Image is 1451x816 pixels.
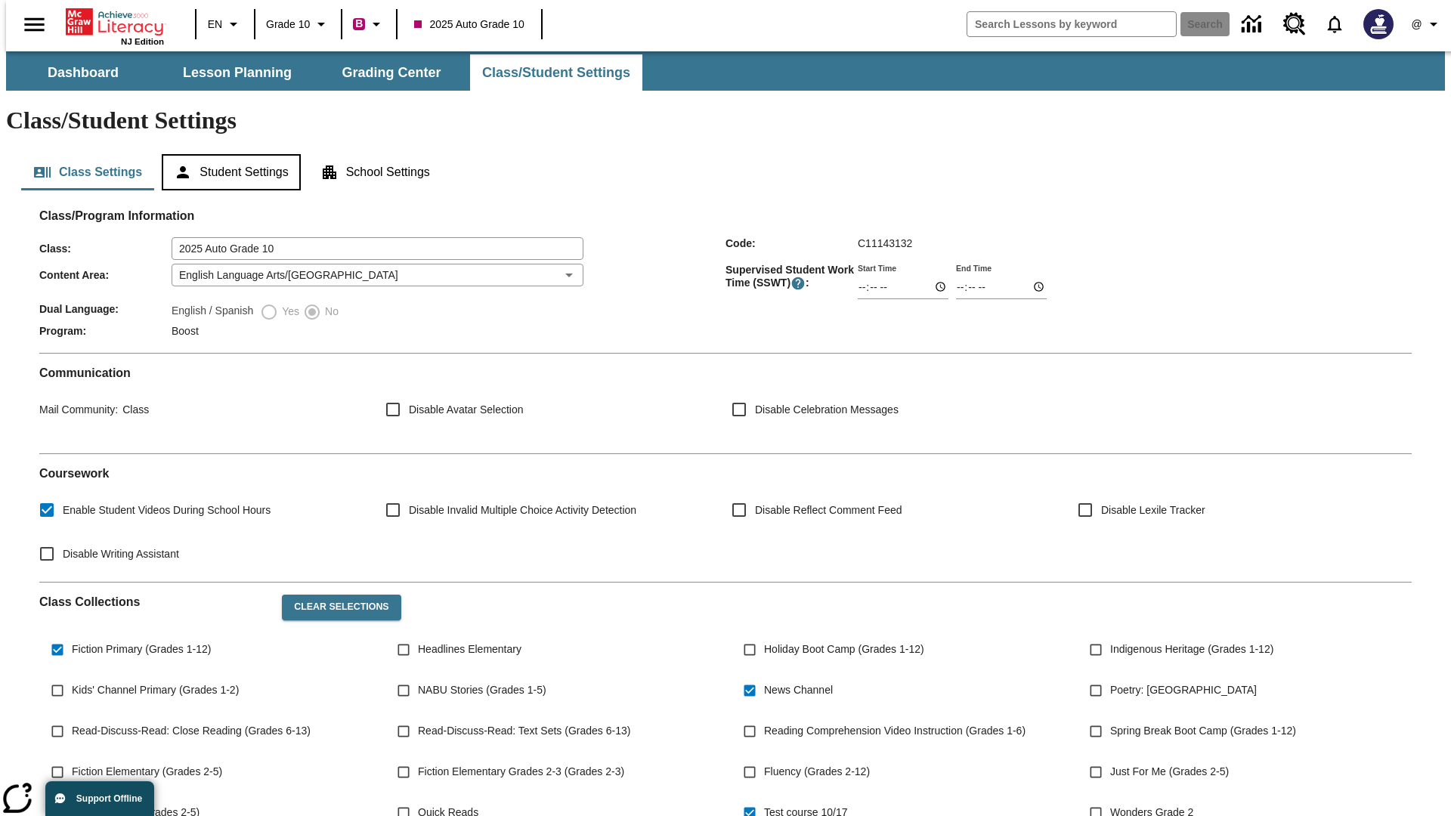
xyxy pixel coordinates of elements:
[278,304,299,320] span: Yes
[39,303,172,315] span: Dual Language :
[6,107,1445,134] h1: Class/Student Settings
[764,723,1026,739] span: Reading Comprehension Video Instruction (Grades 1-6)
[1363,9,1394,39] img: Avatar
[755,402,899,418] span: Disable Celebration Messages
[764,641,924,657] span: Holiday Boot Camp (Grades 1-12)
[956,262,992,274] label: End Time
[308,154,442,190] button: School Settings
[39,209,1412,223] h2: Class/Program Information
[1110,764,1229,780] span: Just For Me (Grades 2-5)
[8,54,159,91] button: Dashboard
[172,237,583,260] input: Class
[764,682,833,698] span: News Channel
[39,366,1412,380] h2: Communication
[1110,682,1257,698] span: Poetry: [GEOGRAPHIC_DATA]
[39,366,1412,441] div: Communication
[790,276,806,291] button: Supervised Student Work Time is the timeframe when students can take LevelSet and when lessons ar...
[39,595,270,609] h2: Class Collections
[63,546,179,562] span: Disable Writing Assistant
[21,154,1430,190] div: Class/Student Settings
[12,2,57,47] button: Open side menu
[63,502,271,518] span: Enable Student Videos During School Hours
[162,54,313,91] button: Lesson Planning
[470,54,642,91] button: Class/Student Settings
[118,403,149,416] span: Class
[39,403,118,416] span: Mail Community :
[39,325,172,337] span: Program :
[260,11,336,38] button: Grade: Grade 10, Select a grade
[72,641,211,657] span: Fiction Primary (Grades 1-12)
[121,37,164,46] span: NJ Edition
[316,54,467,91] button: Grading Center
[172,325,199,337] span: Boost
[725,237,858,249] span: Code :
[355,14,363,33] span: B
[172,264,583,286] div: English Language Arts/[GEOGRAPHIC_DATA]
[6,54,644,91] div: SubNavbar
[418,682,546,698] span: NABU Stories (Grades 1-5)
[414,17,524,32] span: 2025 Auto Grade 10
[725,264,858,291] span: Supervised Student Work Time (SSWT) :
[72,682,239,698] span: Kids' Channel Primary (Grades 1-2)
[409,502,636,518] span: Disable Invalid Multiple Choice Activity Detection
[72,764,222,780] span: Fiction Elementary (Grades 2-5)
[39,269,172,281] span: Content Area :
[1354,5,1403,44] button: Select a new avatar
[162,154,300,190] button: Student Settings
[1101,502,1205,518] span: Disable Lexile Tracker
[208,17,222,32] span: EN
[72,723,311,739] span: Read-Discuss-Read: Close Reading (Grades 6-13)
[321,304,339,320] span: No
[418,723,630,739] span: Read-Discuss-Read: Text Sets (Grades 6-13)
[1411,17,1422,32] span: @
[347,11,391,38] button: Boost Class color is violet red. Change class color
[21,154,154,190] button: Class Settings
[1233,4,1274,45] a: Data Center
[409,402,524,418] span: Disable Avatar Selection
[66,7,164,37] a: Home
[172,303,253,321] label: English / Spanish
[1315,5,1354,44] a: Notifications
[39,466,1412,570] div: Coursework
[764,764,870,780] span: Fluency (Grades 2-12)
[858,237,912,249] span: C11143132
[755,502,902,518] span: Disable Reflect Comment Feed
[1110,641,1273,657] span: Indigenous Heritage (Grades 1-12)
[282,595,401,620] button: Clear Selections
[967,12,1176,36] input: search field
[66,5,164,46] div: Home
[418,641,521,657] span: Headlines Elementary
[201,11,249,38] button: Language: EN, Select a language
[39,224,1412,341] div: Class/Program Information
[39,243,172,255] span: Class :
[45,781,154,816] button: Support Offline
[418,764,624,780] span: Fiction Elementary Grades 2-3 (Grades 2-3)
[1110,723,1296,739] span: Spring Break Boot Camp (Grades 1-12)
[1274,4,1315,45] a: Resource Center, Will open in new tab
[39,466,1412,481] h2: Course work
[858,262,896,274] label: Start Time
[76,793,142,804] span: Support Offline
[1403,11,1451,38] button: Profile/Settings
[6,51,1445,91] div: SubNavbar
[266,17,310,32] span: Grade 10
